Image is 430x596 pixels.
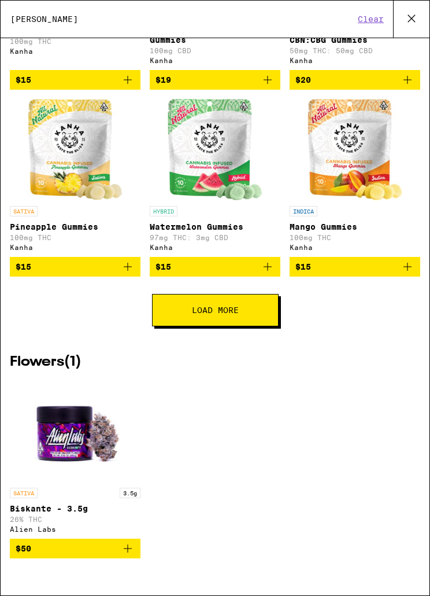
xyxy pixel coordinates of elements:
[10,14,354,24] input: Search the Eaze menu
[16,262,31,271] span: $15
[290,57,420,64] div: Kanha
[150,206,177,216] p: HYBRID
[10,504,140,513] p: Biskante - 3.5g
[16,75,31,84] span: $15
[295,75,311,84] span: $20
[10,206,38,216] p: SATIVA
[150,57,280,64] div: Kanha
[290,257,420,277] button: Add to bag
[10,38,140,45] p: 100mg THC
[290,206,317,216] p: INDICA
[150,47,280,54] p: 100mg CBD
[290,47,420,54] p: 50mg THC: 50mg CBD
[150,70,280,90] button: Add to bag
[290,70,420,90] button: Add to bag
[16,544,31,553] span: $50
[290,244,420,251] div: Kanha
[155,75,171,84] span: $19
[10,257,140,277] button: Add to bag
[10,70,140,90] button: Add to bag
[10,234,140,241] p: 100mg THC
[10,525,140,533] div: Alien Labs
[28,99,123,200] img: Kanha - Pineapple Gummies
[120,488,140,498] p: 3.5g
[10,539,140,558] button: Add to bag
[150,244,280,251] div: Kanha
[150,257,280,277] button: Add to bag
[150,222,280,231] p: Watermelon Gummies
[354,14,387,24] button: Clear
[290,234,420,241] p: 100mg THC
[10,222,140,231] p: Pineapple Gummies
[150,99,280,257] a: Open page for Watermelon Gummies from Kanha
[152,294,279,326] button: Load More
[155,262,171,271] span: $15
[10,488,38,498] p: SATIVA
[168,99,262,200] img: Kanha - Watermelon Gummies
[10,381,140,539] a: Open page for Biskante - 3.5g from Alien Labs
[192,306,239,314] span: Load More
[25,381,126,482] img: Alien Labs - Biskante - 3.5g
[295,262,311,271] span: $15
[290,222,420,231] p: Mango Gummies
[10,516,140,523] p: 26% THC
[307,99,402,200] img: Kanha - Mango Gummies
[10,47,140,55] div: Kanha
[10,244,140,251] div: Kanha
[290,99,420,257] a: Open page for Mango Gummies from Kanha
[150,234,280,241] p: 97mg THC: 3mg CBD
[10,99,140,257] a: Open page for Pineapple Gummies from Kanha
[10,355,420,369] h2: Flowers ( 1 )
